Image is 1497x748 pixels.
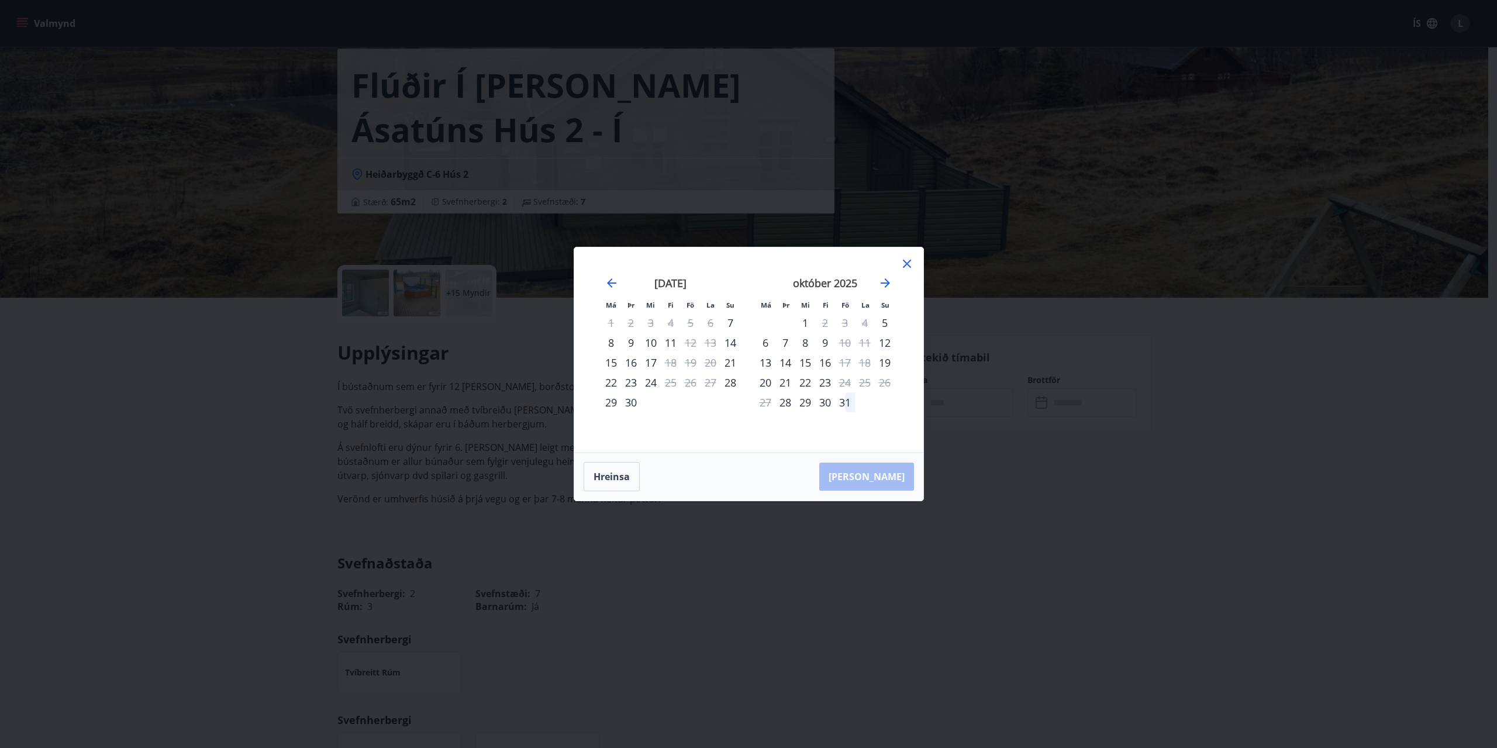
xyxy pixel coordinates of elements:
small: Fö [687,301,694,309]
small: Mi [801,301,810,309]
div: 15 [795,353,815,373]
td: Not available. laugardagur, 18. október 2025 [855,353,875,373]
div: Aðeins útritun í boði [835,333,855,353]
td: Choose þriðjudagur, 7. október 2025 as your check-in date. It’s available. [775,333,795,353]
td: Choose miðvikudagur, 17. september 2025 as your check-in date. It’s available. [641,353,661,373]
td: Choose mánudagur, 8. september 2025 as your check-in date. It’s available. [601,333,621,353]
div: 16 [621,353,641,373]
td: Choose þriðjudagur, 28. október 2025 as your check-in date. It’s available. [775,392,795,412]
td: Not available. föstudagur, 26. september 2025 [681,373,701,392]
div: 8 [795,333,815,353]
div: 1 [795,313,815,333]
td: Choose sunnudagur, 5. október 2025 as your check-in date. It’s available. [875,313,895,333]
small: Fi [823,301,829,309]
div: 29 [601,392,621,412]
div: 22 [601,373,621,392]
div: 14 [775,353,795,373]
td: Choose miðvikudagur, 22. október 2025 as your check-in date. It’s available. [795,373,815,392]
td: Not available. föstudagur, 12. september 2025 [681,333,701,353]
td: Not available. laugardagur, 25. október 2025 [855,373,875,392]
div: 30 [621,392,641,412]
strong: október 2025 [793,276,857,290]
td: Choose miðvikudagur, 10. september 2025 as your check-in date. It’s available. [641,333,661,353]
td: Not available. sunnudagur, 26. október 2025 [875,373,895,392]
td: Choose fimmtudagur, 16. október 2025 as your check-in date. It’s available. [815,353,835,373]
td: Choose föstudagur, 31. október 2025 as your check-in date. It’s available. [835,392,855,412]
td: Not available. föstudagur, 5. september 2025 [681,313,701,333]
small: Þr [782,301,789,309]
td: Choose sunnudagur, 7. september 2025 as your check-in date. It’s available. [720,313,740,333]
td: Not available. laugardagur, 11. október 2025 [855,333,875,353]
td: Choose mánudagur, 15. september 2025 as your check-in date. It’s available. [601,353,621,373]
td: Choose mánudagur, 6. október 2025 as your check-in date. It’s available. [756,333,775,353]
td: Not available. fimmtudagur, 2. október 2025 [815,313,835,333]
strong: [DATE] [654,276,687,290]
td: Choose þriðjudagur, 21. október 2025 as your check-in date. It’s available. [775,373,795,392]
td: Choose miðvikudagur, 1. október 2025 as your check-in date. It’s available. [795,313,815,333]
td: Choose sunnudagur, 14. september 2025 as your check-in date. It’s available. [720,333,740,353]
td: Choose miðvikudagur, 15. október 2025 as your check-in date. It’s available. [795,353,815,373]
small: Mi [646,301,655,309]
button: Hreinsa [584,462,640,491]
td: Not available. laugardagur, 4. október 2025 [855,313,875,333]
td: Not available. mánudagur, 27. október 2025 [756,392,775,412]
div: 6 [756,333,775,353]
td: Choose miðvikudagur, 8. október 2025 as your check-in date. It’s available. [795,333,815,353]
td: Choose þriðjudagur, 23. september 2025 as your check-in date. It’s available. [621,373,641,392]
td: Not available. laugardagur, 13. september 2025 [701,333,720,353]
div: 30 [815,392,835,412]
td: Not available. laugardagur, 27. september 2025 [701,373,720,392]
td: Not available. laugardagur, 6. september 2025 [701,313,720,333]
td: Choose sunnudagur, 12. október 2025 as your check-in date. It’s available. [875,333,895,353]
div: Move forward to switch to the next month. [878,276,892,290]
td: Choose þriðjudagur, 16. september 2025 as your check-in date. It’s available. [621,353,641,373]
div: 10 [641,333,661,353]
td: Not available. fimmtudagur, 25. september 2025 [661,373,681,392]
td: Not available. föstudagur, 24. október 2025 [835,373,855,392]
td: Choose þriðjudagur, 14. október 2025 as your check-in date. It’s available. [775,353,795,373]
div: 23 [621,373,641,392]
div: Calendar [588,261,909,438]
div: 9 [815,333,835,353]
div: 17 [641,353,661,373]
div: Move backward to switch to the previous month. [605,276,619,290]
div: Aðeins innritun í boði [875,333,895,353]
div: Aðeins innritun í boði [720,333,740,353]
div: Aðeins útritun í boði [835,353,855,373]
td: Choose fimmtudagur, 9. október 2025 as your check-in date. It’s available. [815,333,835,353]
div: Aðeins útritun í boði [681,333,701,353]
small: Su [881,301,889,309]
small: Su [726,301,734,309]
td: Choose mánudagur, 20. október 2025 as your check-in date. It’s available. [756,373,775,392]
td: Choose þriðjudagur, 9. september 2025 as your check-in date. It’s available. [621,333,641,353]
div: 7 [775,333,795,353]
td: Choose mánudagur, 22. september 2025 as your check-in date. It’s available. [601,373,621,392]
small: La [706,301,715,309]
td: Not available. föstudagur, 3. október 2025 [835,313,855,333]
td: Not available. þriðjudagur, 2. september 2025 [621,313,641,333]
div: 9 [621,333,641,353]
small: Má [606,301,616,309]
div: 24 [641,373,661,392]
div: 21 [775,373,795,392]
td: Choose miðvikudagur, 29. október 2025 as your check-in date. It’s available. [795,392,815,412]
td: Choose fimmtudagur, 30. október 2025 as your check-in date. It’s available. [815,392,835,412]
small: Fö [841,301,849,309]
div: 22 [795,373,815,392]
td: Choose fimmtudagur, 23. október 2025 as your check-in date. It’s available. [815,373,835,392]
td: Choose miðvikudagur, 24. september 2025 as your check-in date. It’s available. [641,373,661,392]
td: Not available. föstudagur, 10. október 2025 [835,333,855,353]
div: Aðeins innritun í boði [720,353,740,373]
div: Aðeins innritun í boði [875,313,895,333]
td: Not available. miðvikudagur, 3. september 2025 [641,313,661,333]
td: Choose fimmtudagur, 11. september 2025 as your check-in date. It’s available. [661,333,681,353]
div: Aðeins innritun í boði [720,373,740,392]
div: Aðeins útritun í boði [661,353,681,373]
td: Choose sunnudagur, 19. október 2025 as your check-in date. It’s available. [875,353,895,373]
td: Choose sunnudagur, 28. september 2025 as your check-in date. It’s available. [720,373,740,392]
div: Aðeins útritun í boði [815,313,835,333]
td: Not available. fimmtudagur, 4. september 2025 [661,313,681,333]
td: Choose þriðjudagur, 30. september 2025 as your check-in date. It’s available. [621,392,641,412]
div: 8 [601,333,621,353]
div: 15 [601,353,621,373]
